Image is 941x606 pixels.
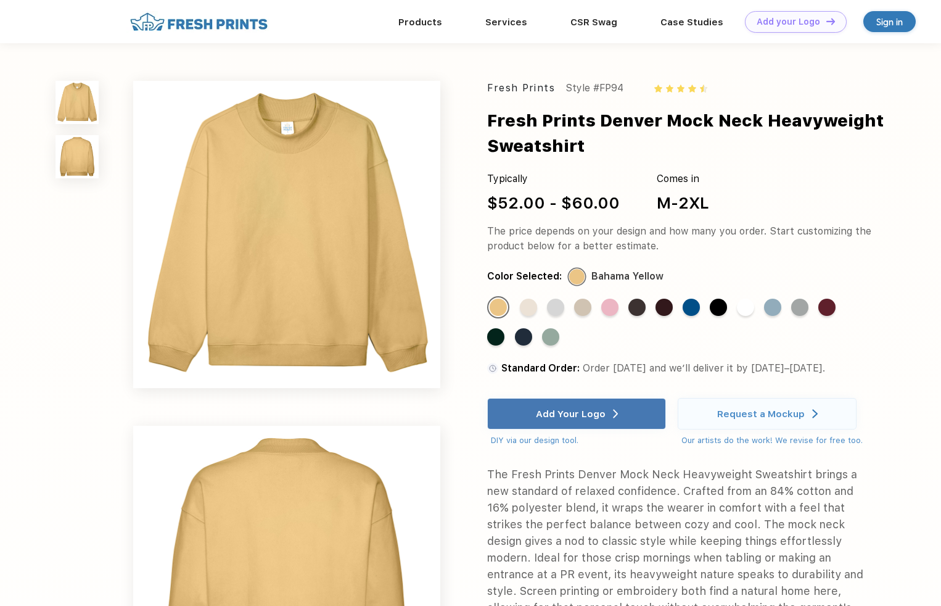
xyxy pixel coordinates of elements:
[876,15,903,29] div: Sign in
[487,224,873,254] div: The price depends on your design and how many you order. Start customizing the product below for ...
[501,362,580,374] span: Standard Order:
[700,85,707,92] img: half_yellow_star.svg
[764,299,781,316] div: Slate Blue
[487,363,498,374] img: standard order
[398,17,442,28] a: Products
[717,408,805,420] div: Request a Mockup
[536,408,606,420] div: Add Your Logo
[737,299,754,316] div: White
[812,409,818,418] img: white arrow
[710,299,727,316] div: Black
[628,299,646,316] div: Dark Chocolate
[677,85,684,92] img: yellow_star.svg
[490,299,507,316] div: Bahama Yellow
[591,269,664,284] div: Bahama Yellow
[133,81,440,388] img: func=resize&h=640
[126,11,271,33] img: fo%20logo%202.webp
[657,172,709,186] div: Comes in
[757,17,820,27] div: Add your Logo
[487,191,620,215] div: $52.00 - $60.00
[688,85,696,92] img: yellow_star.svg
[666,85,673,92] img: yellow_star.svg
[657,191,709,215] div: M-2XL
[520,299,537,316] div: Buttermilk
[613,409,618,418] img: white arrow
[487,328,504,346] div: Forest Green
[654,85,662,92] img: yellow_star.svg
[487,81,554,96] div: Fresh Prints
[55,81,99,124] img: func=resize&h=100
[826,18,835,25] img: DT
[791,299,808,316] div: Heathered Grey
[491,434,666,447] div: DIY via our design tool.
[487,108,911,159] div: Fresh Prints Denver Mock Neck Heavyweight Sweatshirt
[655,299,673,316] div: Burgundy
[601,299,618,316] div: Pink
[515,328,532,346] div: Navy
[818,299,836,316] div: Crimson Red
[565,81,623,96] div: Style #FP94
[487,172,620,186] div: Typically
[683,299,700,316] div: Royal Blue
[583,362,825,374] span: Order [DATE] and we’ll deliver it by [DATE]–[DATE].
[487,269,562,284] div: Color Selected:
[547,299,564,316] div: Ash Grey
[574,299,591,316] div: Sand
[863,11,916,32] a: Sign in
[55,135,99,178] img: func=resize&h=100
[542,328,559,346] div: Sage Green
[681,434,863,447] div: Our artists do the work! We revise for free too.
